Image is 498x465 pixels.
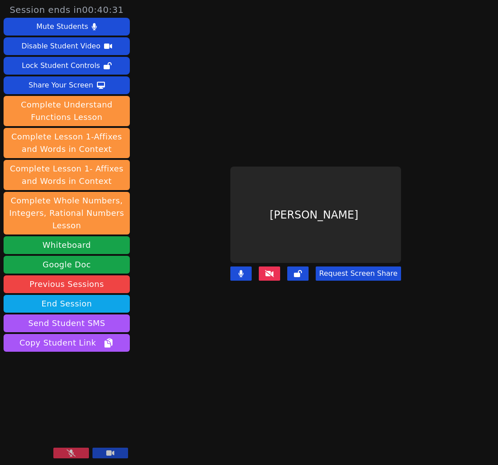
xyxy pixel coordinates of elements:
button: Complete Lesson 1-Affixes and Words in Context [4,128,130,158]
button: Complete Understand Functions Lesson [4,96,130,126]
span: Session ends in [10,4,124,16]
time: 00:40:31 [82,4,124,15]
button: Lock Student Controls [4,57,130,75]
button: Disable Student Video [4,37,130,55]
button: Request Screen Share [316,266,401,281]
button: Whiteboard [4,236,130,254]
span: Copy Student Link [20,337,114,349]
div: Mute Students [36,20,88,34]
button: Complete Lesson 1- Affixes and Words in Context [4,160,130,190]
div: Share Your Screen [28,78,93,92]
button: Complete Whole Numbers, Integers, Rational Numbers Lesson [4,192,130,234]
button: Copy Student Link [4,334,130,352]
button: Send Student SMS [4,314,130,332]
div: [PERSON_NAME] [230,167,401,262]
a: Google Doc [4,256,130,274]
button: End Session [4,295,130,313]
button: Share Your Screen [4,76,130,94]
div: Lock Student Controls [22,59,100,73]
a: Previous Sessions [4,275,130,293]
div: Disable Student Video [21,39,100,53]
button: Mute Students [4,18,130,36]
